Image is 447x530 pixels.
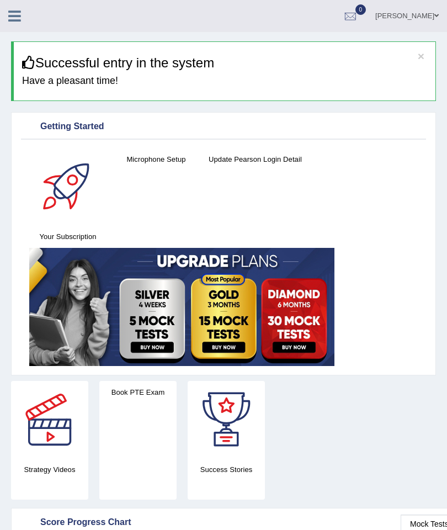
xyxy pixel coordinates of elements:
[188,464,265,475] h4: Success Stories
[99,386,177,398] h4: Book PTE Exam
[29,231,107,242] h4: Your Subscription
[418,50,424,62] button: ×
[24,119,423,135] div: Getting Started
[22,56,427,70] h3: Successful entry in the system
[11,464,88,475] h4: Strategy Videos
[355,4,366,15] span: 0
[22,76,427,87] h4: Have a pleasant time!
[118,153,195,165] h4: Microphone Setup
[206,153,305,165] h4: Update Pearson Login Detail
[29,248,334,366] img: small5.jpg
